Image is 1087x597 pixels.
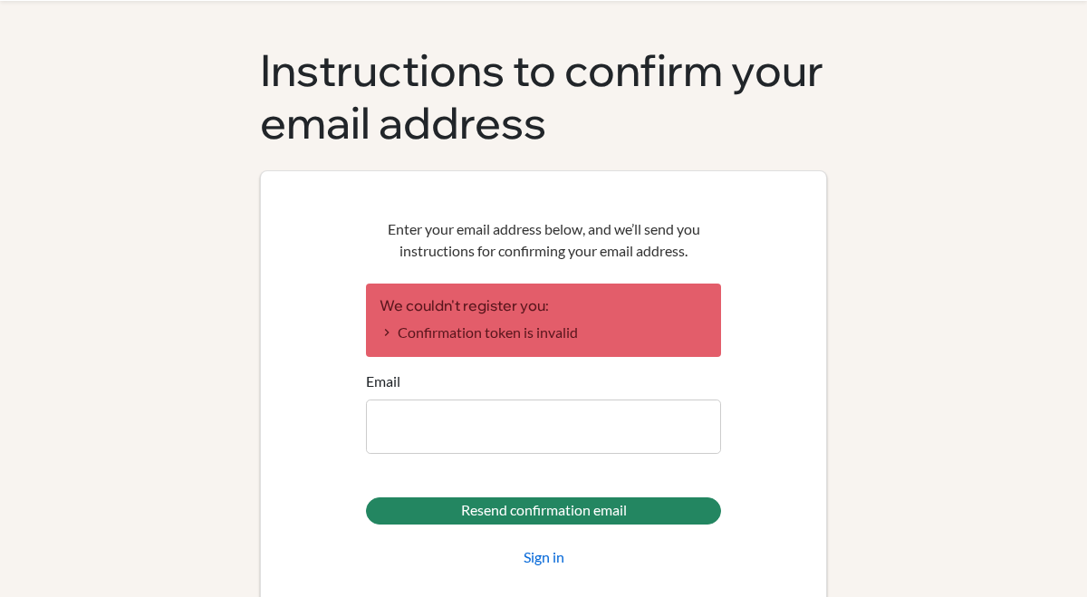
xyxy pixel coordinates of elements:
[366,218,721,262] p: Enter your email address below, and we’ll send you instructions for confirming your email address.
[380,297,707,314] h2: We couldn't register you:
[380,322,707,343] li: Confirmation token is invalid
[524,546,564,568] a: Sign in
[260,44,827,149] h1: Instructions to confirm your email address
[366,497,721,525] input: Resend confirmation email
[366,371,400,392] label: Email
